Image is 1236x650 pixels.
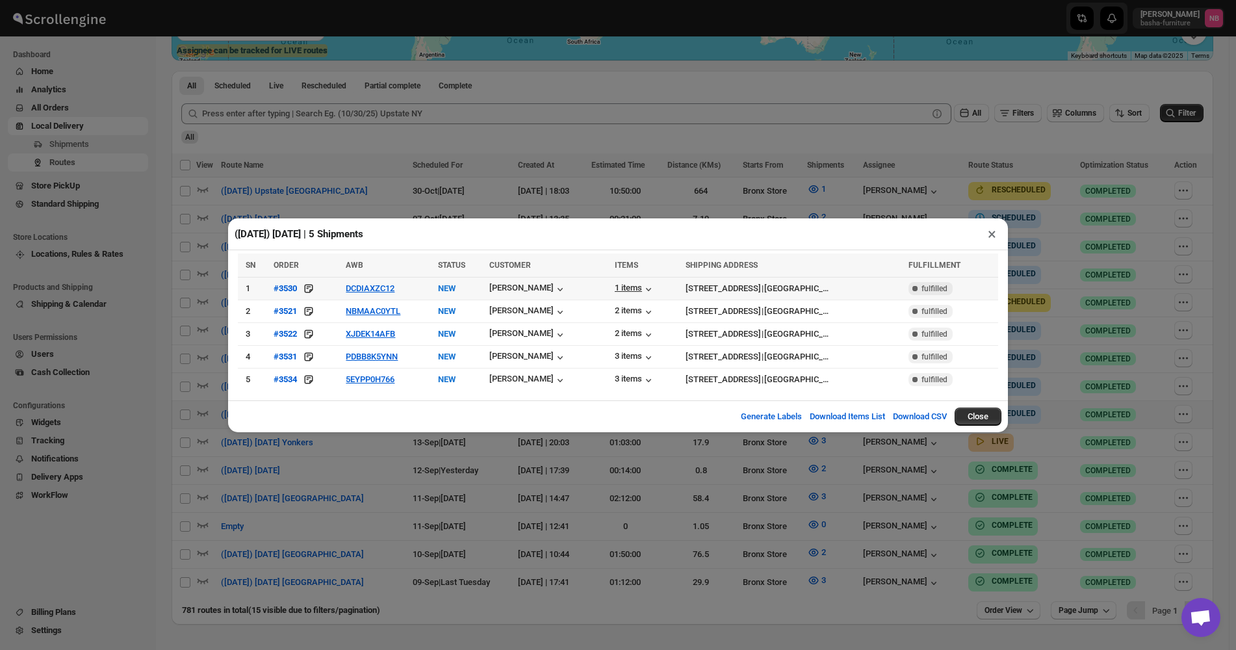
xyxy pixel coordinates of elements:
[238,300,270,322] td: 2
[802,404,893,430] button: Download Items List
[686,282,761,295] div: [STREET_ADDRESS]
[955,408,1001,426] button: Close
[764,350,829,363] div: [GEOGRAPHIC_DATA]
[686,305,761,318] div: [STREET_ADDRESS]
[686,328,901,341] div: |
[274,328,297,341] button: #3522
[238,345,270,368] td: 4
[686,350,901,363] div: |
[438,306,456,316] span: NEW
[238,277,270,300] td: 1
[764,282,829,295] div: [GEOGRAPHIC_DATA]
[274,374,297,384] div: #3534
[686,261,758,270] span: SHIPPING ADDRESS
[346,374,394,384] button: 5EYPP0H766
[764,305,829,318] div: [GEOGRAPHIC_DATA]
[346,306,400,316] button: NBMAAC0YTL
[686,328,761,341] div: [STREET_ADDRESS]
[615,374,655,387] button: 3 items
[764,373,829,386] div: [GEOGRAPHIC_DATA]
[686,305,901,318] div: |
[274,329,297,339] div: #3522
[438,261,465,270] span: STATUS
[438,374,456,384] span: NEW
[686,373,761,386] div: [STREET_ADDRESS]
[921,329,947,339] span: fulfilled
[686,282,901,295] div: |
[438,352,456,361] span: NEW
[438,283,456,293] span: NEW
[489,374,567,387] button: [PERSON_NAME]
[615,328,655,341] button: 2 items
[489,283,567,296] button: [PERSON_NAME]
[921,306,947,317] span: fulfilled
[921,352,947,362] span: fulfilled
[764,328,829,341] div: [GEOGRAPHIC_DATA]
[885,404,955,430] button: Download CSV
[921,374,947,385] span: fulfilled
[238,368,270,391] td: 5
[489,328,567,341] button: [PERSON_NAME]
[274,306,297,316] div: #3521
[274,283,297,293] div: #3530
[274,350,297,363] button: #3531
[686,350,761,363] div: [STREET_ADDRESS]
[489,261,531,270] span: CUSTOMER
[346,329,395,339] button: XJDEK14AFB
[615,351,655,364] button: 3 items
[346,261,363,270] span: AWB
[489,305,567,318] button: [PERSON_NAME]
[235,227,363,240] h2: ([DATE]) [DATE] | 5 Shipments
[615,283,655,296] button: 1 items
[1181,598,1220,637] div: Open chat
[686,373,901,386] div: |
[438,329,456,339] span: NEW
[733,404,810,430] button: Generate Labels
[346,352,398,361] button: PDBB8K5YNN
[274,305,297,318] button: #3521
[238,322,270,345] td: 3
[274,352,297,361] div: #3531
[615,305,655,318] button: 2 items
[489,351,567,364] button: [PERSON_NAME]
[274,373,297,386] button: #3534
[346,283,394,293] button: DCDIAXZC12
[983,225,1001,243] button: ×
[246,261,255,270] span: SN
[274,261,299,270] span: ORDER
[908,261,960,270] span: FULFILLMENT
[615,261,638,270] span: ITEMS
[921,283,947,294] span: fulfilled
[274,282,297,295] button: #3530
